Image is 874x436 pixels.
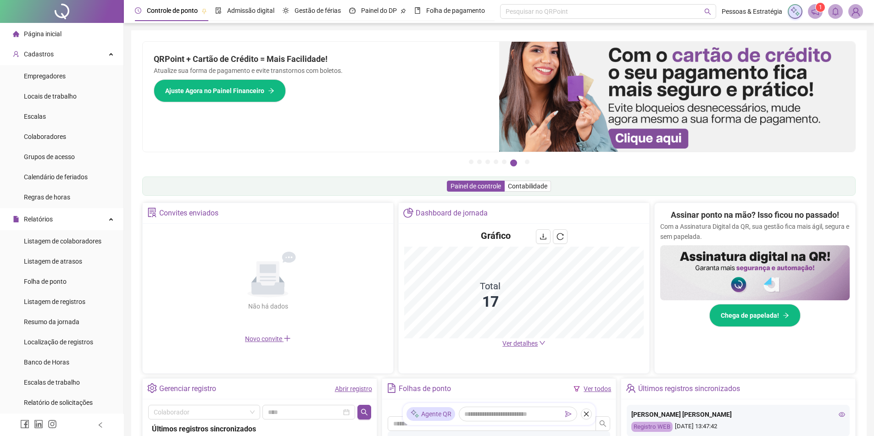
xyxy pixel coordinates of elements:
[245,335,291,342] span: Novo convite
[502,340,546,347] a: Ver detalhes down
[416,205,488,221] div: Dashboard de jornada
[565,411,572,417] span: send
[24,30,61,38] span: Página inicial
[704,8,711,15] span: search
[135,7,141,14] span: clock-circle
[154,79,286,102] button: Ajuste Agora no Painel Financeiro
[24,133,66,140] span: Colaboradores
[147,7,198,14] span: Controle de ponto
[34,419,43,429] span: linkedin
[24,237,101,245] span: Listagem de colaboradores
[469,160,473,164] button: 1
[477,160,482,164] button: 2
[24,379,80,386] span: Escalas de trabalho
[502,160,507,164] button: 5
[24,173,88,181] span: Calendário de feriados
[201,8,207,14] span: pushpin
[819,4,822,11] span: 1
[671,209,839,221] h2: Assinar ponto na mão? Isso ficou no passado!
[399,381,451,397] div: Folhas de ponto
[631,422,673,432] div: Registro WEB
[540,233,547,240] span: download
[831,7,840,16] span: bell
[227,7,274,14] span: Admissão digital
[154,53,488,66] h2: QRPoint + Cartão de Crédito = Mais Facilidade!
[426,7,485,14] span: Folha de pagamento
[481,229,511,242] h4: Gráfico
[573,386,580,392] span: filter
[24,359,69,366] span: Banco de Horas
[494,160,498,164] button: 4
[97,422,104,428] span: left
[414,7,421,14] span: book
[401,8,406,14] span: pushpin
[283,7,289,14] span: sun
[24,193,70,201] span: Regras de horas
[268,88,274,94] span: arrow-right
[510,160,517,166] button: 6
[24,113,46,120] span: Escalas
[24,338,93,346] span: Localização de registros
[811,7,819,16] span: notification
[626,383,635,393] span: team
[24,93,77,100] span: Locais de trabalho
[816,3,825,12] sup: 1
[335,385,372,392] a: Abrir registro
[843,405,865,427] iframe: Intercom live chat
[152,423,367,435] div: Últimos registros sincronizados
[13,216,19,222] span: file
[502,340,538,347] span: Ver detalhes
[709,304,801,327] button: Chega de papelada!
[20,419,29,429] span: facebook
[48,419,57,429] span: instagram
[24,215,53,223] span: Relatórios
[721,310,779,320] span: Chega de papelada!
[722,6,782,17] span: Pessoas & Estratégia
[410,409,419,419] img: sparkle-icon.fc2bf0ac1784a2077858766a79e2daf3.svg
[349,7,356,14] span: dashboard
[24,72,66,80] span: Empregadores
[147,208,157,217] span: solution
[159,205,218,221] div: Convites enviados
[24,50,54,58] span: Cadastros
[165,86,264,96] span: Ajuste Agora no Painel Financeiro
[599,420,607,427] span: search
[24,298,85,305] span: Listagem de registros
[284,335,291,342] span: plus
[24,399,93,406] span: Relatório de solicitações
[361,7,397,14] span: Painel do DP
[583,411,590,417] span: close
[849,5,863,18] img: 29245
[387,383,396,393] span: file-text
[295,7,341,14] span: Gestão de férias
[403,208,413,217] span: pie-chart
[631,409,845,419] div: [PERSON_NAME] [PERSON_NAME]
[539,340,546,346] span: down
[215,7,222,14] span: file-done
[525,160,529,164] button: 7
[790,6,800,17] img: sparkle-icon.fc2bf0ac1784a2077858766a79e2daf3.svg
[24,278,67,285] span: Folha de ponto
[631,422,845,432] div: [DATE] 13:47:42
[24,153,75,160] span: Grupos de acesso
[485,160,490,164] button: 3
[159,381,216,397] div: Gerenciar registro
[660,221,850,242] p: Com a Assinatura Digital da QR, sua gestão fica mais ágil, segura e sem papelada.
[660,245,850,300] img: banner%2F02c71560-61a6-44d4-94b9-c8ab97240462.png
[406,407,455,421] div: Agente QR
[361,408,368,416] span: search
[584,385,611,392] a: Ver todos
[508,182,547,190] span: Contabilidade
[24,318,79,326] span: Resumo da jornada
[451,182,501,190] span: Painel de controle
[147,383,157,393] span: setting
[13,31,19,37] span: home
[783,312,789,319] span: arrow-right
[638,381,740,397] div: Últimos registros sincronizados
[839,411,845,418] span: eye
[499,42,856,152] img: banner%2F75947b42-3b94-469c-a360-407c2d3115d7.png
[24,258,82,265] span: Listagem de atrasos
[154,66,488,76] p: Atualize sua forma de pagamento e evite transtornos com boletos.
[13,51,19,57] span: user-add
[226,301,310,311] div: Não há dados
